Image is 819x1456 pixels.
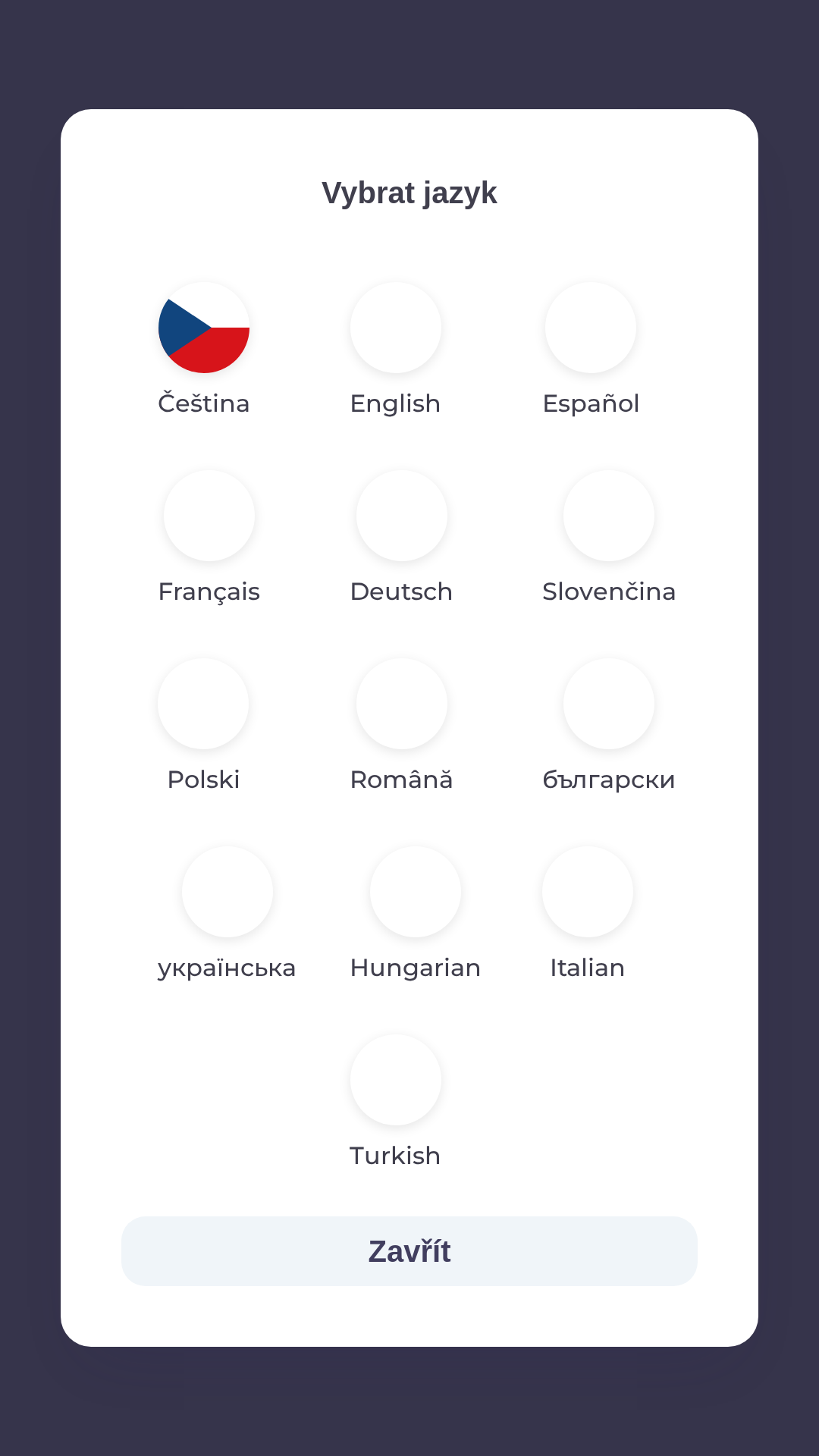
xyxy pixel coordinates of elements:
p: Română [350,761,453,798]
p: Italian [550,949,626,986]
img: ro flag [356,658,447,749]
p: Čeština [158,385,250,422]
p: Polski [167,761,240,798]
button: Polski [121,646,285,810]
button: Slovenčina [506,458,713,622]
img: it flag [542,846,633,937]
img: uk flag [182,846,273,937]
button: Hungarian [313,834,518,998]
p: български [542,761,676,798]
img: de flag [356,470,447,561]
img: es flag [545,282,636,373]
img: hu flag [370,846,461,937]
img: fr flag [164,470,255,561]
p: Français [158,573,260,610]
p: Deutsch [350,573,453,610]
p: English [350,385,441,422]
p: Turkish [350,1137,441,1174]
p: Vybrat jazyk [121,170,698,215]
button: English [313,270,478,434]
p: українська [158,949,297,986]
button: български [506,646,712,810]
p: Hungarian [350,949,482,986]
button: Turkish [313,1022,478,1186]
p: Español [542,385,640,422]
img: tr flag [350,1034,441,1125]
button: Italian [506,834,670,998]
img: pl flag [158,658,249,749]
button: Español [506,270,676,434]
img: en flag [350,282,441,373]
button: українська [121,834,333,998]
button: Română [313,646,490,810]
img: sk flag [563,470,654,561]
img: cs flag [158,282,249,373]
button: Čeština [121,270,287,434]
button: Deutsch [313,458,490,622]
button: Français [121,458,297,622]
button: Zavřít [121,1216,698,1286]
img: bg flag [563,658,654,749]
p: Slovenčina [542,573,676,610]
